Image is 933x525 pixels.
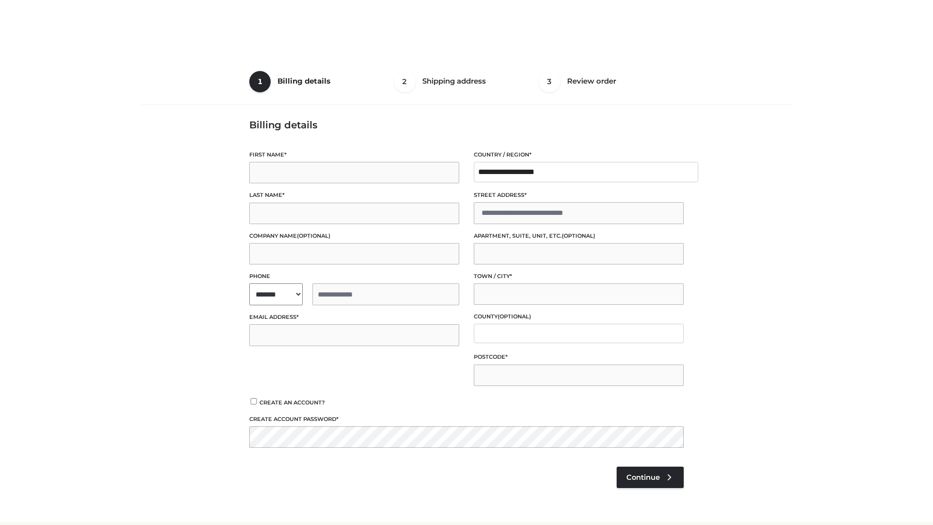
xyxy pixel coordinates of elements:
label: Last name [249,191,459,200]
span: 3 [539,71,560,92]
label: Street address [474,191,684,200]
label: Town / City [474,272,684,281]
input: Create an account? [249,398,258,404]
label: First name [249,150,459,159]
span: 2 [394,71,415,92]
label: Company name [249,231,459,241]
span: Create an account? [259,399,325,406]
label: County [474,312,684,321]
span: (optional) [562,232,595,239]
label: Email address [249,313,459,322]
span: (optional) [297,232,330,239]
label: Apartment, suite, unit, etc. [474,231,684,241]
label: Create account password [249,415,684,424]
a: Continue [617,467,684,488]
span: Review order [567,76,616,86]
h3: Billing details [249,119,684,131]
span: (optional) [498,313,531,320]
span: Shipping address [422,76,486,86]
label: Phone [249,272,459,281]
label: Postcode [474,352,684,362]
span: Billing details [277,76,330,86]
span: 1 [249,71,271,92]
span: Continue [626,473,660,482]
label: Country / Region [474,150,684,159]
